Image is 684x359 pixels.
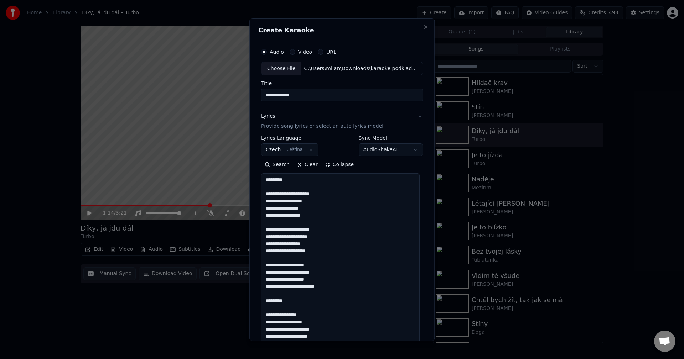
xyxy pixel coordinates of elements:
[359,136,423,141] label: Sync Model
[261,107,423,136] button: LyricsProvide song lyrics or select an auto lyrics model
[261,136,318,141] label: Lyrics Language
[326,49,336,54] label: URL
[301,65,423,72] div: C:\users\milan\Downloads\karaoke podklady\01 - Eldorádo.[MEDICAL_DATA]
[298,49,312,54] label: Video
[261,123,383,130] p: Provide song lyrics or select an auto lyrics model
[261,62,301,75] div: Choose File
[261,113,275,120] div: Lyrics
[261,81,423,86] label: Title
[293,159,321,170] button: Clear
[270,49,284,54] label: Audio
[261,159,293,170] button: Search
[321,159,358,170] button: Collapse
[258,27,426,33] h2: Create Karaoke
